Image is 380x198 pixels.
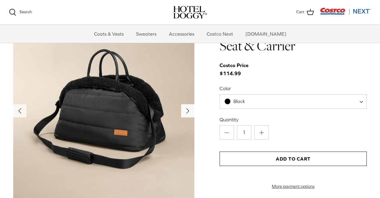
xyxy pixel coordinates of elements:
[296,8,314,16] a: Cart
[296,9,304,15] span: Cart
[220,94,367,109] span: Black
[131,25,162,43] a: Sweaters
[13,104,26,117] button: Previous
[181,104,194,117] button: Next
[237,125,251,140] input: Quantity
[220,85,367,92] label: Color
[201,25,239,43] a: Costco Next
[173,6,207,19] img: hoteldoggycom
[220,152,367,166] button: Add to Cart
[320,7,371,15] img: Costco Next
[220,98,257,105] span: Black
[173,6,207,19] a: hoteldoggy.com hoteldoggycom
[240,25,292,43] a: [DOMAIN_NAME]
[163,25,200,43] a: Accessories
[220,116,367,123] label: Quantity
[9,9,32,16] a: Search
[320,11,371,16] a: Visit Costco Next
[220,21,367,55] h1: Hotel Doggy Deluxe Car Seat & Carrier
[233,99,245,104] span: Black
[220,61,248,69] div: Costco Price
[89,25,129,43] a: Coats & Vests
[220,61,254,78] span: $114.99
[20,10,32,14] span: Search
[220,184,367,189] a: More payment options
